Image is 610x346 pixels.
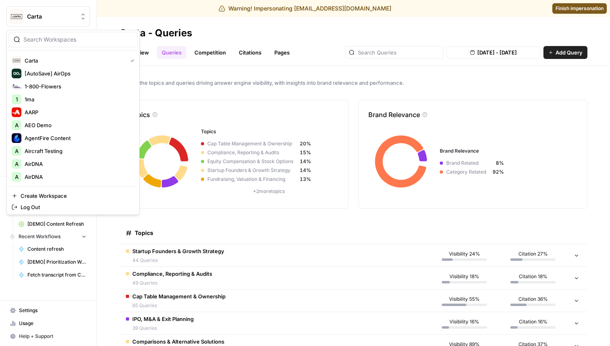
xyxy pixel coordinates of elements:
[15,173,19,181] span: A
[21,192,131,200] span: Create Workspace
[6,30,140,215] div: Workspace: Carta
[19,333,86,340] span: Help + Support
[8,190,138,201] a: Create Workspace
[132,325,194,332] span: 39 Queries
[25,134,131,142] span: AgentFire Content
[25,160,131,168] span: AirDNA
[15,121,19,129] span: A
[449,296,480,303] span: Visibility 55%
[21,203,131,211] span: Log Out
[25,121,131,129] span: AEO Demo
[518,296,548,303] span: Citation 36%
[119,27,192,40] div: Carta - Queries
[201,188,336,195] p: + 2 more topics
[447,46,540,59] button: [DATE] - [DATE]
[556,5,604,12] span: Finish impersonation
[519,273,547,280] span: Citation 18%
[15,268,90,281] a: Fetch transcript from Chorus
[19,320,86,327] span: Usage
[12,56,21,65] img: Carta Logo
[132,270,212,278] span: Compliance, Reporting & Audits
[27,220,86,228] span: [DEMO] Content Refresh
[190,46,231,59] a: Competition
[519,318,547,325] span: Citation 16%
[204,140,300,147] span: Cap Table Management & Ownership
[477,48,517,57] span: [DATE] - [DATE]
[135,229,153,237] span: Topics
[300,140,311,147] span: 20%
[25,173,131,181] span: AirDNA
[493,168,504,176] span: 92%
[443,168,493,176] span: Category Related
[130,110,150,120] p: Topics
[27,271,86,279] span: Fetch transcript from Chorus
[132,292,226,300] span: Cap Table Management & Ownership
[204,167,300,174] span: Startup Founders & Growth Strategy
[15,256,90,268] a: [DEMO] Prioritization Workflow for creation
[6,317,90,330] a: Usage
[204,158,300,165] span: Equity Compensation & Stock Options
[25,69,131,78] span: [AutoSave] AirOps
[12,107,21,117] img: AARP Logo
[25,95,131,103] span: 1ma
[234,46,266,59] a: Citations
[543,46,587,59] button: Add Query
[25,57,124,65] span: Carta
[27,13,76,21] span: Carta
[25,82,131,90] span: 1-800-Flowers
[300,176,311,183] span: 13%
[6,231,90,243] button: Recent Workflows
[25,108,131,116] span: AARP
[358,48,440,57] input: Search Queries
[449,318,479,325] span: Visibility 16%
[556,48,583,57] span: Add Query
[300,149,311,156] span: 15%
[552,3,607,14] a: Finish impersonation
[300,158,311,165] span: 14%
[12,133,21,143] img: AgentFire Content Logo
[6,6,90,27] button: Workspace: Carta
[9,9,24,24] img: Carta Logo
[15,218,90,231] a: [DEMO] Content Refresh
[27,258,86,266] span: [DEMO] Prioritization Workflow for creation
[12,82,21,91] img: 1-800-Flowers Logo
[23,36,132,44] input: Search Workspaces
[443,159,493,167] span: Brand Related
[201,128,336,135] h3: Topics
[16,95,18,103] span: 1
[204,149,300,156] span: Compliance, Reporting & Audits
[19,233,61,240] span: Recent Workflows
[119,79,587,87] span: Explore the topics and queries driving answer engine visibility, with insights into brand relevan...
[12,69,21,78] img: [AutoSave] AirOps Logo
[219,4,391,13] div: Warning! Impersonating [EMAIL_ADDRESS][DOMAIN_NAME]
[6,304,90,317] a: Settings
[440,147,575,155] h3: Brand Relevance
[157,46,186,59] a: Queries
[6,330,90,343] button: Help + Support
[518,250,548,258] span: Citation 27%
[493,159,504,167] span: 8%
[132,257,224,264] span: 44 Queries
[132,302,226,309] span: 65 Queries
[25,147,131,155] span: Aircraft Testing
[300,167,311,174] span: 14%
[132,279,212,287] span: 49 Queries
[204,176,300,183] span: Fundraising, Valuation & Financing
[15,160,19,168] span: A
[27,245,86,253] span: Content refresh
[449,273,479,280] span: Visibility 18%
[15,147,19,155] span: A
[449,250,480,258] span: Visibility 24%
[19,307,86,314] span: Settings
[132,315,194,323] span: IPO, M&A & Exit Planning
[15,243,90,256] a: Content refresh
[8,201,138,213] a: Log Out
[368,110,420,120] p: Brand Relevance
[132,338,224,346] span: Comparisons & Alternative Solutions
[132,247,224,255] span: Startup Founders & Growth Strategy
[269,46,295,59] a: Pages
